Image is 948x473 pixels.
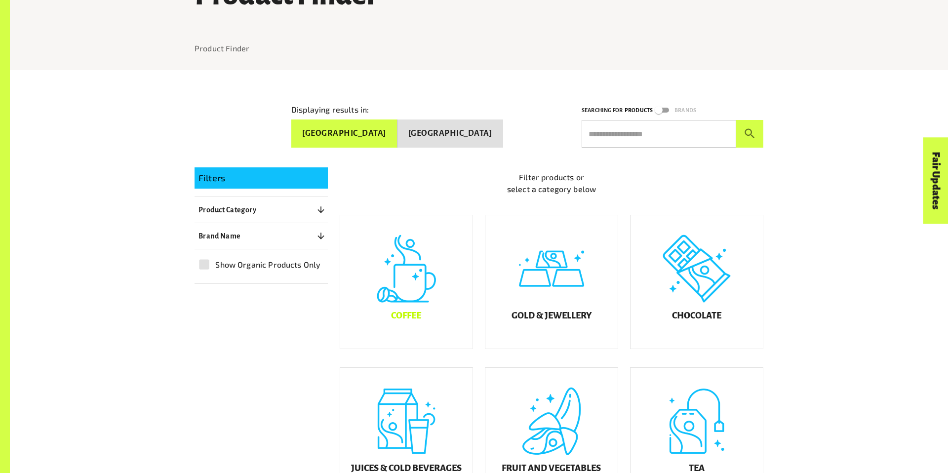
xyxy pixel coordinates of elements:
a: Product Finder [195,43,249,53]
span: Show Organic Products Only [215,259,320,271]
a: Coffee [340,215,473,349]
p: Brands [674,106,696,115]
p: Product Category [198,204,256,216]
h5: Tea [689,463,705,473]
p: Products [625,106,653,115]
p: Brand Name [198,230,241,242]
p: Searching for [582,106,623,115]
button: [GEOGRAPHIC_DATA] [291,119,397,148]
h5: Fruit and Vegetables [502,463,601,473]
p: Displaying results in: [291,104,369,116]
button: Product Category [195,201,328,219]
h5: Chocolate [672,311,721,320]
button: [GEOGRAPHIC_DATA] [397,119,503,148]
p: Filters [198,171,324,185]
h5: Coffee [391,311,421,320]
a: Chocolate [630,215,763,349]
p: Filter products or select a category below [340,171,763,195]
h5: Juices & Cold Beverages [351,463,462,473]
nav: breadcrumb [195,42,763,54]
button: Brand Name [195,227,328,245]
a: Gold & Jewellery [485,215,618,349]
h5: Gold & Jewellery [512,311,592,320]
